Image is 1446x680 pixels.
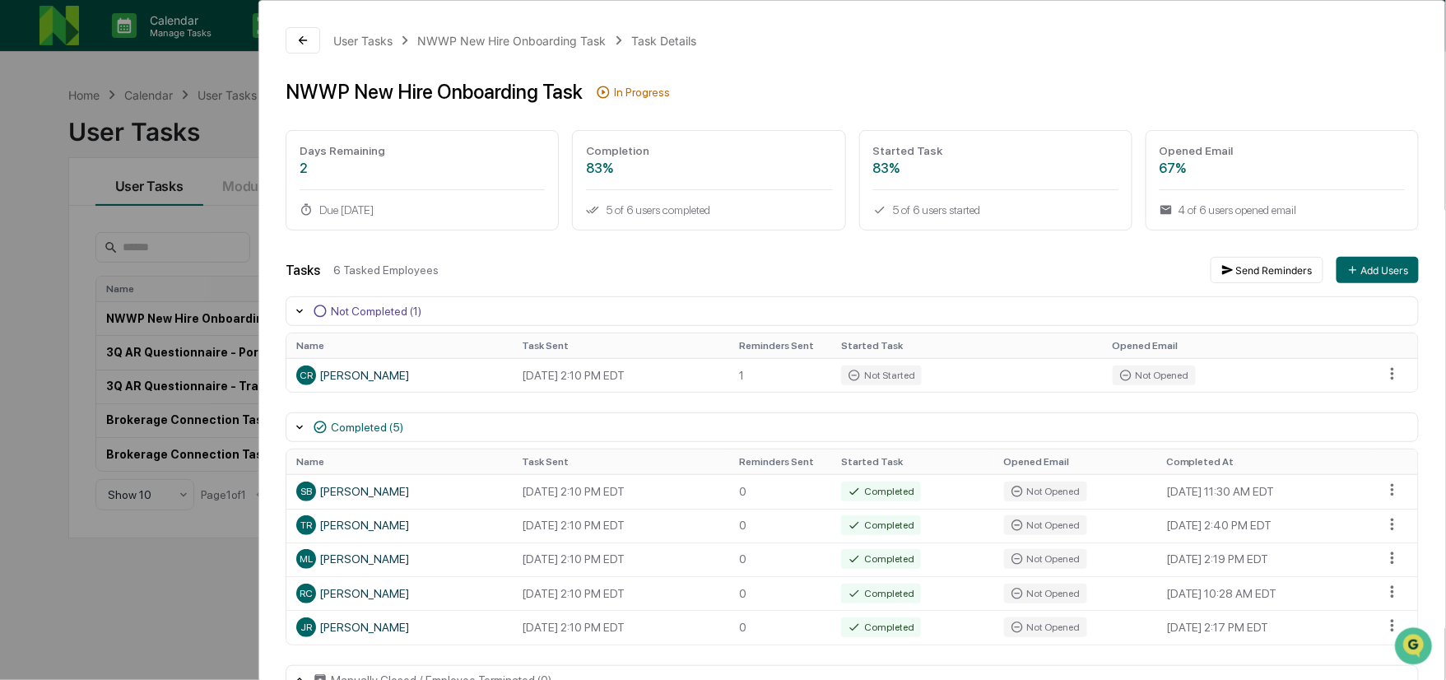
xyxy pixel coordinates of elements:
[1004,584,1087,603] div: Not Opened
[33,324,104,340] span: Data Lookup
[1211,257,1323,283] button: Send Reminders
[729,333,831,358] th: Reminders Sent
[296,584,502,603] div: [PERSON_NAME]
[74,142,226,156] div: We're available if you need us!
[841,482,921,501] div: Completed
[286,263,320,278] div: Tasks
[286,333,512,358] th: Name
[16,183,110,196] div: Past conversations
[512,543,729,576] td: [DATE] 2:10 PM EDT
[512,474,729,508] td: [DATE] 2:10 PM EDT
[255,179,300,199] button: See all
[116,363,199,376] a: Powered byPylon
[1156,576,1374,610] td: [DATE] 10:28 AM EDT
[300,161,545,176] div: 2
[296,617,502,637] div: [PERSON_NAME]
[1004,549,1087,569] div: Not Opened
[1393,626,1438,670] iframe: Open customer support
[113,286,211,315] a: 🗄️Attestations
[300,588,313,599] span: RC
[994,449,1156,474] th: Opened Email
[164,364,199,376] span: Pylon
[631,34,696,48] div: Task Details
[841,584,921,603] div: Completed
[296,366,502,385] div: [PERSON_NAME]
[512,576,729,610] td: [DATE] 2:10 PM EDT
[1004,482,1087,501] div: Not Opened
[841,366,922,385] div: Not Started
[300,519,312,531] span: TR
[1004,515,1087,535] div: Not Opened
[51,224,133,237] span: [PERSON_NAME]
[1156,449,1374,474] th: Completed At
[1103,333,1374,358] th: Opened Email
[136,292,204,309] span: Attestations
[331,421,403,434] div: Completed (5)
[300,486,312,497] span: SB
[586,144,831,157] div: Completion
[286,449,512,474] th: Name
[512,610,729,644] td: [DATE] 2:10 PM EDT
[10,317,110,347] a: 🔎Data Lookup
[296,549,502,569] div: [PERSON_NAME]
[841,515,921,535] div: Completed
[16,208,43,235] img: Jack Rasmussen
[35,126,64,156] img: 8933085812038_c878075ebb4cc5468115_72.jpg
[831,449,993,474] th: Started Task
[512,449,729,474] th: Task Sent
[1156,610,1374,644] td: [DATE] 2:17 PM EDT
[1004,617,1087,637] div: Not Opened
[16,325,30,338] div: 🔎
[1160,144,1405,157] div: Opened Email
[729,449,831,474] th: Reminders Sent
[300,144,545,157] div: Days Remaining
[418,34,607,48] div: NWWP New Hire Onboarding Task
[300,622,312,633] span: JR
[333,263,1197,277] div: 6 Tasked Employees
[841,617,921,637] div: Completed
[1113,366,1196,385] div: Not Opened
[729,358,831,392] td: 1
[33,292,106,309] span: Preclearance
[331,305,421,318] div: Not Completed (1)
[1156,543,1374,576] td: [DATE] 2:19 PM EDT
[137,224,142,237] span: •
[729,509,831,543] td: 0
[333,34,393,48] div: User Tasks
[831,333,1102,358] th: Started Task
[286,80,583,104] div: NWWP New Hire Onboarding Task
[729,576,831,610] td: 0
[586,161,831,176] div: 83%
[1156,509,1374,543] td: [DATE] 2:40 PM EDT
[1337,257,1419,283] button: Add Users
[300,203,545,217] div: Due [DATE]
[729,610,831,644] td: 0
[296,482,502,501] div: [PERSON_NAME]
[300,553,313,565] span: ML
[873,144,1118,157] div: Started Task
[873,203,1118,217] div: 5 of 6 users started
[841,549,921,569] div: Completed
[10,286,113,315] a: 🖐️Preclearance
[300,370,313,381] span: CR
[873,161,1118,176] div: 83%
[1160,161,1405,176] div: 67%
[296,515,502,535] div: [PERSON_NAME]
[729,474,831,508] td: 0
[512,358,729,392] td: [DATE] 2:10 PM EDT
[1156,474,1374,508] td: [DATE] 11:30 AM EDT
[512,333,729,358] th: Task Sent
[74,126,270,142] div: Start new chat
[146,224,179,237] span: [DATE]
[586,203,831,217] div: 5 of 6 users completed
[1160,203,1405,217] div: 4 of 6 users opened email
[512,509,729,543] td: [DATE] 2:10 PM EDT
[16,294,30,307] div: 🖐️
[16,126,46,156] img: 1746055101610-c473b297-6a78-478c-a979-82029cc54cd1
[280,131,300,151] button: Start new chat
[614,86,670,99] div: In Progress
[729,543,831,576] td: 0
[33,225,46,238] img: 1746055101610-c473b297-6a78-478c-a979-82029cc54cd1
